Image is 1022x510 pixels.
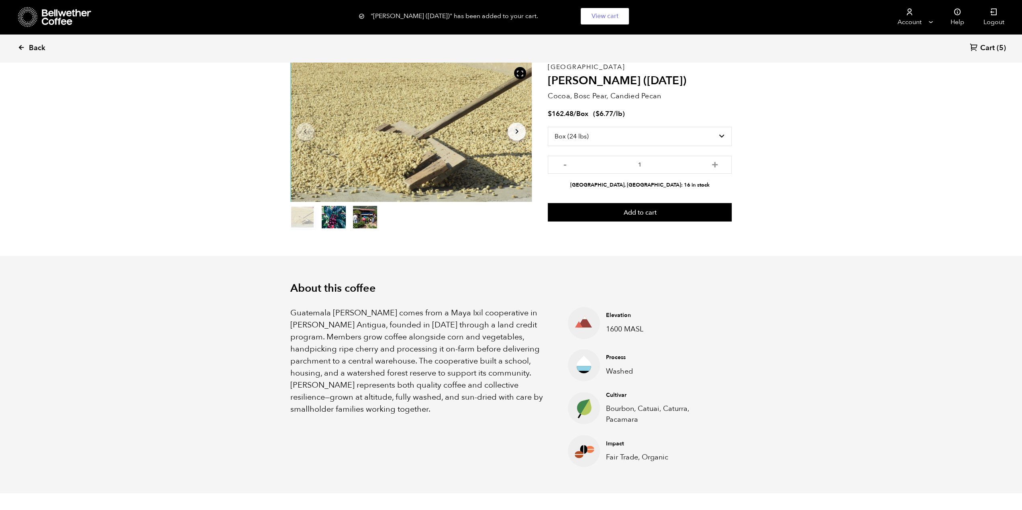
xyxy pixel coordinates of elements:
[29,43,45,53] span: Back
[581,8,629,24] a: View cart
[596,109,600,118] span: $
[606,311,717,319] h4: Elevation
[596,109,613,118] bdi: 6.77
[606,354,717,362] h4: Process
[560,160,570,168] button: -
[359,8,664,24] div: "[PERSON_NAME] ([DATE])" has been added to your cart.
[606,403,717,425] p: Bourbon, Catuai, Caturra, Pacamara
[606,440,717,448] h4: Impact
[576,109,588,118] span: Box
[548,181,732,189] li: [GEOGRAPHIC_DATA], [GEOGRAPHIC_DATA]: 16 in stock
[548,109,552,118] span: $
[606,366,717,377] p: Washed
[970,43,1006,54] a: Cart (5)
[548,203,732,221] button: Add to cart
[980,43,995,53] span: Cart
[593,109,625,118] span: ( )
[710,160,720,168] button: +
[290,307,548,415] p: Guatemala [PERSON_NAME] comes from a Maya Ixil cooperative in [PERSON_NAME] Antigua, founded in [...
[997,43,1006,53] span: (5)
[290,282,732,295] h2: About this coffee
[548,91,732,102] p: Cocoa, Bosc Pear, Candied Pecan
[613,109,622,118] span: /lb
[606,391,717,399] h4: Cultivar
[548,74,732,88] h2: [PERSON_NAME] ([DATE])
[606,324,717,335] p: 1600 MASL
[573,109,576,118] span: /
[606,452,717,463] p: Fair Trade, Organic
[548,109,573,118] bdi: 162.48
